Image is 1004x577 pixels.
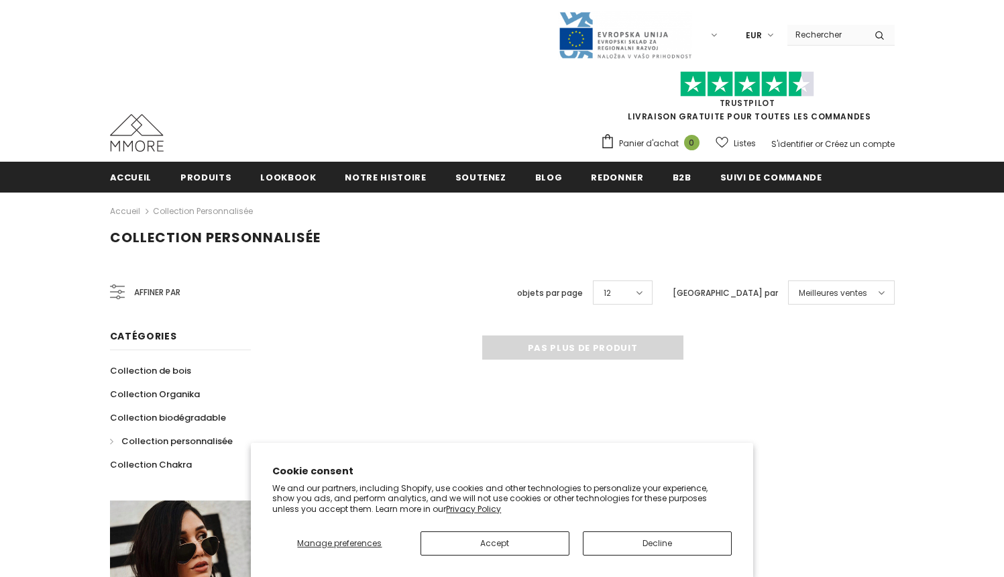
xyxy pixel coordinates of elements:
[180,171,231,184] span: Produits
[673,286,778,300] label: [GEOGRAPHIC_DATA] par
[517,286,583,300] label: objets par page
[673,171,691,184] span: B2B
[345,171,426,184] span: Notre histoire
[591,171,643,184] span: Redonner
[110,228,321,247] span: Collection personnalisée
[110,162,152,192] a: Accueil
[720,97,775,109] a: TrustPilot
[680,71,814,97] img: Faites confiance aux étoiles pilotes
[455,162,506,192] a: soutenez
[272,483,732,515] p: We and our partners, including Shopify, use cookies and other technologies to personalize your ex...
[110,114,164,152] img: Cas MMORE
[421,531,569,556] button: Accept
[771,138,813,150] a: S'identifier
[604,286,611,300] span: 12
[746,29,762,42] span: EUR
[110,359,191,382] a: Collection de bois
[734,137,756,150] span: Listes
[558,11,692,60] img: Javni Razpis
[110,453,192,476] a: Collection Chakra
[260,171,316,184] span: Lookbook
[720,171,822,184] span: Suivi de commande
[446,503,501,515] a: Privacy Policy
[110,429,233,453] a: Collection personnalisée
[110,382,200,406] a: Collection Organika
[815,138,823,150] span: or
[110,203,140,219] a: Accueil
[535,162,563,192] a: Blog
[260,162,316,192] a: Lookbook
[600,77,895,122] span: LIVRAISON GRATUITE POUR TOUTES LES COMMANDES
[110,458,192,471] span: Collection Chakra
[121,435,233,448] span: Collection personnalisée
[272,531,406,556] button: Manage preferences
[110,171,152,184] span: Accueil
[600,134,706,154] a: Panier d'achat 0
[720,162,822,192] a: Suivi de commande
[558,29,692,40] a: Javni Razpis
[684,135,700,150] span: 0
[825,138,895,150] a: Créez un compte
[583,531,732,556] button: Decline
[673,162,691,192] a: B2B
[110,411,226,424] span: Collection biodégradable
[134,285,180,300] span: Affiner par
[110,329,177,343] span: Catégories
[716,132,756,155] a: Listes
[591,162,643,192] a: Redonner
[535,171,563,184] span: Blog
[153,205,253,217] a: Collection personnalisée
[345,162,426,192] a: Notre histoire
[272,464,732,478] h2: Cookie consent
[787,25,864,44] input: Search Site
[180,162,231,192] a: Produits
[110,364,191,377] span: Collection de bois
[110,406,226,429] a: Collection biodégradable
[110,388,200,401] span: Collection Organika
[619,137,679,150] span: Panier d'achat
[455,171,506,184] span: soutenez
[799,286,867,300] span: Meilleures ventes
[297,537,382,549] span: Manage preferences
